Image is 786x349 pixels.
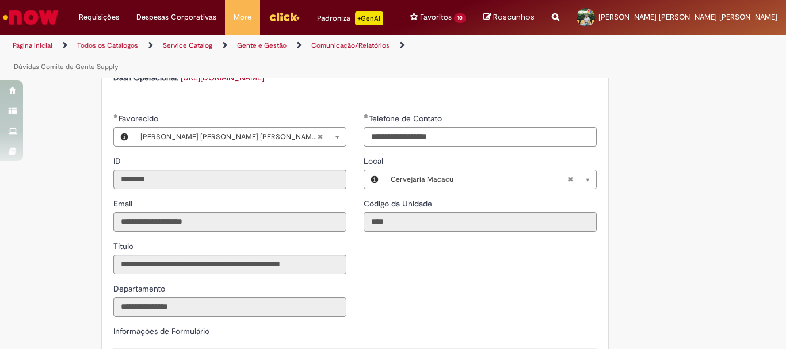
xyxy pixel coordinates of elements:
button: Favorecido, Visualizar este registro Mariana Da Cunha Heringer Borges [114,128,135,146]
abbr: Limpar campo Local [562,170,579,189]
a: Gente e Gestão [237,41,287,50]
a: Dúvidas Comite de Gente Supply [14,62,119,71]
a: Service Catalog [163,41,212,50]
button: Local, Visualizar este registro Cervejaria Macacu [364,170,385,189]
strong: Dash Operacional: [113,72,178,83]
span: Somente leitura - Departamento [113,283,167,294]
ul: Trilhas de página [9,35,516,78]
input: Código da Unidade [364,212,597,232]
span: [PERSON_NAME] [PERSON_NAME] [PERSON_NAME] [598,12,777,22]
a: Página inicial [13,41,52,50]
span: Despesas Corporativas [136,11,216,23]
span: Rascunhos [493,11,535,22]
label: Somente leitura - Código da Unidade [364,198,434,209]
label: Somente leitura - ID [113,155,123,167]
input: Telefone de Contato [364,127,597,147]
span: Somente leitura - Código da Unidade [364,198,434,209]
p: +GenAi [355,11,383,25]
input: Título [113,255,346,274]
label: Informações de Formulário [113,326,209,336]
span: Somente leitura - Email [113,198,135,209]
span: [PERSON_NAME] [PERSON_NAME] [PERSON_NAME] [140,128,317,146]
img: ServiceNow [1,6,60,29]
span: Obrigatório Preenchido [364,114,369,118]
input: Email [113,212,346,232]
a: Rascunhos [483,12,535,23]
span: 10 [454,13,466,23]
span: Obrigatório Preenchido [113,114,119,118]
span: Telefone de Contato [369,113,444,124]
span: Somente leitura - ID [113,156,123,166]
a: Comunicação/Relatórios [311,41,390,50]
a: [PERSON_NAME] [PERSON_NAME] [PERSON_NAME]Limpar campo Favorecido [135,128,346,146]
img: click_logo_yellow_360x200.png [269,8,300,25]
div: Padroniza [317,11,383,25]
a: [URL][DOMAIN_NAME] [181,72,264,83]
span: More [234,11,251,23]
label: Somente leitura - Departamento [113,283,167,294]
abbr: Limpar campo Favorecido [311,128,329,146]
a: Cervejaria MacacuLimpar campo Local [385,170,596,189]
input: ID [113,170,346,189]
span: Favoritos [420,11,452,23]
span: Cervejaria Macacu [391,170,567,189]
input: Departamento [113,297,346,317]
label: Somente leitura - Email [113,198,135,209]
a: Todos os Catálogos [77,41,138,50]
span: Local [364,156,386,166]
span: Requisições [79,11,119,23]
span: Favorecido, Mariana Da Cunha Heringer Borges [119,113,161,124]
label: Somente leitura - Título [113,240,136,252]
